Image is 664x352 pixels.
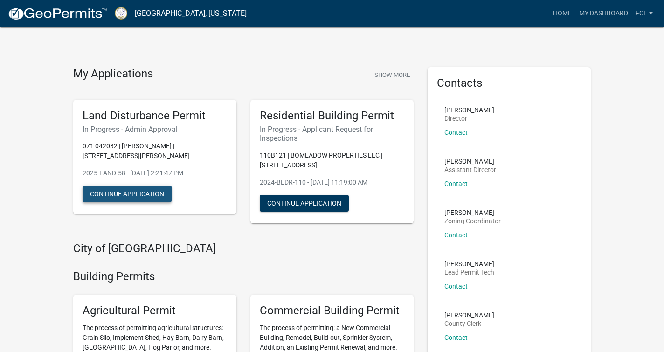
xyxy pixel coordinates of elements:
[260,195,349,212] button: Continue Application
[371,67,414,83] button: Show More
[444,166,496,173] p: Assistant Director
[260,304,404,317] h5: Commercial Building Permit
[83,125,227,134] h6: In Progress - Admin Approval
[444,261,494,267] p: [PERSON_NAME]
[83,304,227,317] h5: Agricultural Permit
[632,5,657,22] a: FCE
[83,141,227,161] p: 071 042032 | [PERSON_NAME] | [STREET_ADDRESS][PERSON_NAME]
[135,6,247,21] a: [GEOGRAPHIC_DATA], [US_STATE]
[444,283,468,290] a: Contact
[444,320,494,327] p: County Clerk
[549,5,575,22] a: Home
[444,158,496,165] p: [PERSON_NAME]
[444,209,501,216] p: [PERSON_NAME]
[444,180,468,187] a: Contact
[444,129,468,136] a: Contact
[444,218,501,224] p: Zoning Coordinator
[575,5,632,22] a: My Dashboard
[83,109,227,123] h5: Land Disturbance Permit
[444,269,494,276] p: Lead Permit Tech
[444,115,494,122] p: Director
[83,186,172,202] button: Continue Application
[260,178,404,187] p: 2024-BLDR-110 - [DATE] 11:19:00 AM
[444,312,494,318] p: [PERSON_NAME]
[444,107,494,113] p: [PERSON_NAME]
[73,67,153,81] h4: My Applications
[444,231,468,239] a: Contact
[73,270,414,283] h4: Building Permits
[260,125,404,143] h6: In Progress - Applicant Request for Inspections
[437,76,581,90] h5: Contacts
[83,168,227,178] p: 2025-LAND-58 - [DATE] 2:21:47 PM
[73,242,414,255] h4: City of [GEOGRAPHIC_DATA]
[260,151,404,170] p: 110B121 | BOMEADOW PROPERTIES LLC | [STREET_ADDRESS]
[115,7,127,20] img: Putnam County, Georgia
[260,109,404,123] h5: Residential Building Permit
[444,334,468,341] a: Contact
